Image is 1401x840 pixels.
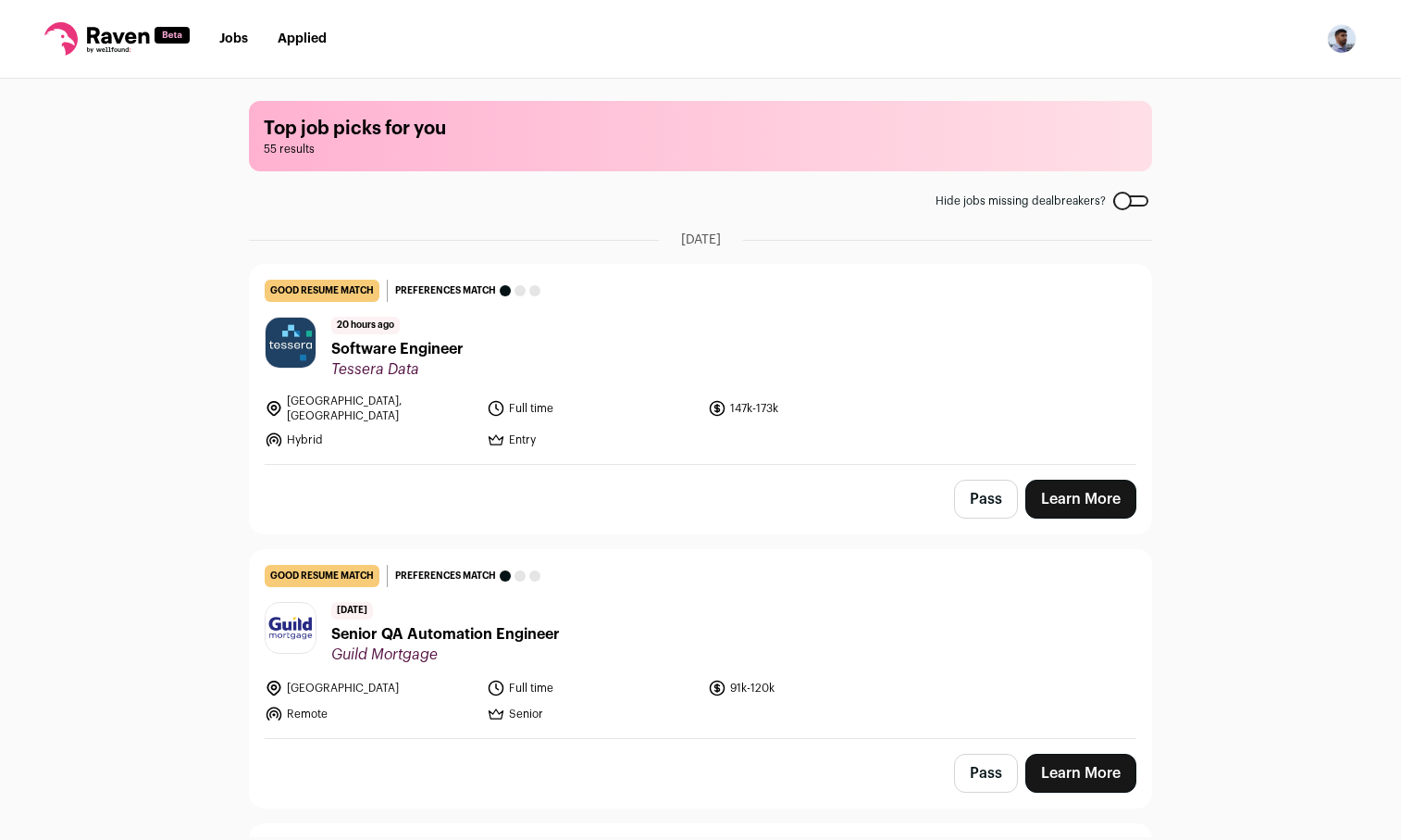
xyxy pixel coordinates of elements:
[331,360,464,379] span: Tessera Data
[331,338,464,360] span: Software Engineer
[1025,754,1136,793] a: Learn More
[331,646,560,664] span: Guild Mortgage
[265,394,476,423] li: [GEOGRAPHIC_DATA], [GEOGRAPHIC_DATA]
[219,32,248,45] a: Jobs
[708,679,919,697] li: 91k-120k
[331,602,373,620] span: [DATE]
[936,194,1106,208] span: Hide jobs missing dealbreakers?
[250,550,1151,738] a: good resume match Preferences match [DATE] Senior QA Automation Engineer Guild Mortgage [GEOGRAPH...
[487,431,698,449] li: Entry
[708,394,919,423] li: 147k-173k
[264,142,1137,157] span: 55 results
[487,705,698,723] li: Senior
[250,265,1151,464] a: good resume match Preferences match 20 hours ago Software Engineer Tessera Data [GEOGRAPHIC_DATA]...
[278,32,327,45] a: Applied
[954,754,1018,793] button: Pass
[1025,480,1136,519] a: Learn More
[395,567,496,585] span: Preferences match
[265,431,476,449] li: Hybrid
[331,317,400,334] span: 20 hours ago
[265,280,379,302] div: good resume match
[1327,24,1357,54] button: Open dropdown
[487,394,698,423] li: Full time
[265,705,476,723] li: Remote
[264,116,1137,142] h1: Top job picks for you
[265,565,379,587] div: good resume match
[331,623,560,646] span: Senior QA Automation Engineer
[1327,24,1357,54] img: 11045380-medium_jpg
[266,318,316,368] img: 2a40806cf29397c521479e4287d75de5304fd10d7a42b414fe0b1ab15be2cca3.jpg
[681,231,721,249] span: [DATE]
[266,604,316,652] img: fb6b982a4d736489b9cdec339ba2fe5322333f255f4c2c2c18633e9933739f81.jpg
[487,679,698,697] li: Full time
[954,480,1018,519] button: Pass
[395,282,496,300] span: Preferences match
[265,679,476,697] li: [GEOGRAPHIC_DATA]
